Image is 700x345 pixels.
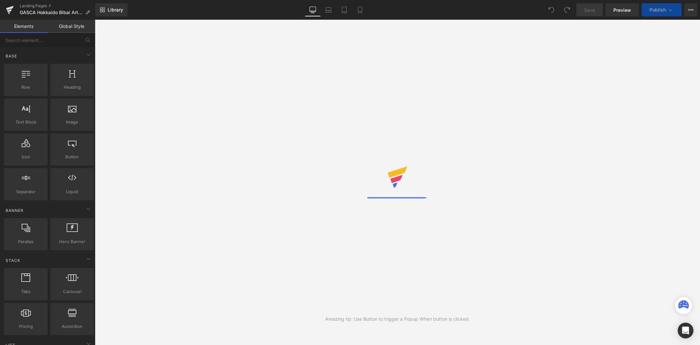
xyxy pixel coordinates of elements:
[649,7,666,12] span: Publish
[48,20,95,33] a: Global Style
[6,84,46,91] span: Row
[545,3,558,16] button: Undo
[52,153,92,160] span: Button
[52,119,92,126] span: Image
[325,315,470,323] div: Amazing tip: Use Button to trigger a Popup When button is clicked.
[352,3,368,16] a: Mobile
[678,323,693,338] div: Open Intercom Messenger
[95,3,128,16] a: New Library
[52,238,92,245] span: Hero Banner
[605,3,639,16] a: Preview
[52,323,92,330] span: Accordion
[6,188,46,195] span: Separator
[52,188,92,195] span: Liquid
[584,7,595,13] span: Save
[5,257,21,264] span: Stack
[6,323,46,330] span: Pricing
[305,3,321,16] a: Desktop
[684,3,697,16] button: More
[642,3,682,16] button: Publish
[336,3,352,16] a: Tablet
[321,3,336,16] a: Laptop
[5,53,18,59] span: Base
[5,207,24,214] span: Banner
[6,119,46,126] span: Text Block
[52,288,92,295] span: Carousel
[613,7,631,13] span: Preview
[52,84,92,91] span: Heading
[6,153,46,160] span: Icon
[20,10,83,15] span: GASCA Hokkaido Bibai Art & Music Festival
[6,238,46,245] span: Parallax
[6,288,46,295] span: Tabs
[561,3,574,16] button: Redo
[108,7,123,13] span: Library
[20,3,95,9] a: Landing Pages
